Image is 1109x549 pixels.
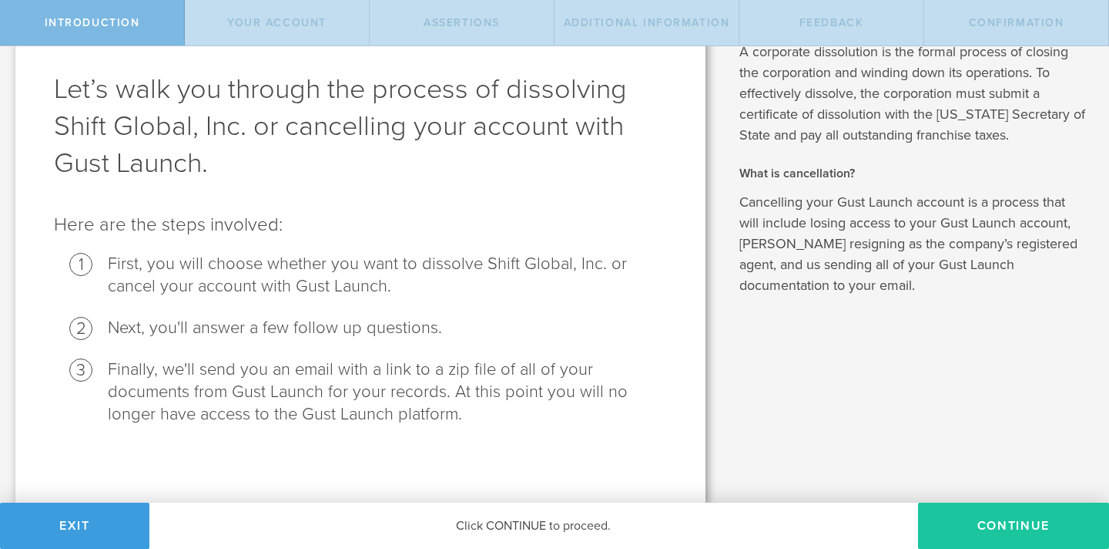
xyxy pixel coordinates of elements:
li: Finally, we'll send you an email with a link to a zip file of all of your documents from Gust Lau... [108,359,667,426]
span: Confirmation [969,16,1064,29]
span: Your Account [227,16,327,29]
h2: What is cancellation? [739,165,1086,182]
span: Feedback [799,16,864,29]
p: Cancelling your Gust Launch account is a process that will include losing access to your Gust Lau... [739,192,1086,296]
li: First, you will choose whether you want to dissolve Shift Global, Inc. or cancel your account wit... [108,253,667,298]
span: Additional Information [564,16,730,29]
div: Click CONTINUE to proceed. [149,503,918,549]
p: A corporate dissolution is the formal process of closing the corporation and winding down its ope... [739,42,1086,146]
h1: Let’s walk you through the process of dissolving Shift Global, Inc. or cancelling your account wi... [54,71,667,182]
p: Here are the steps involved: [54,213,667,237]
span: Introduction [45,16,140,29]
li: Next, you'll answer a few follow up questions. [108,317,667,339]
button: Continue [918,503,1109,549]
span: Assertions [424,16,500,29]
